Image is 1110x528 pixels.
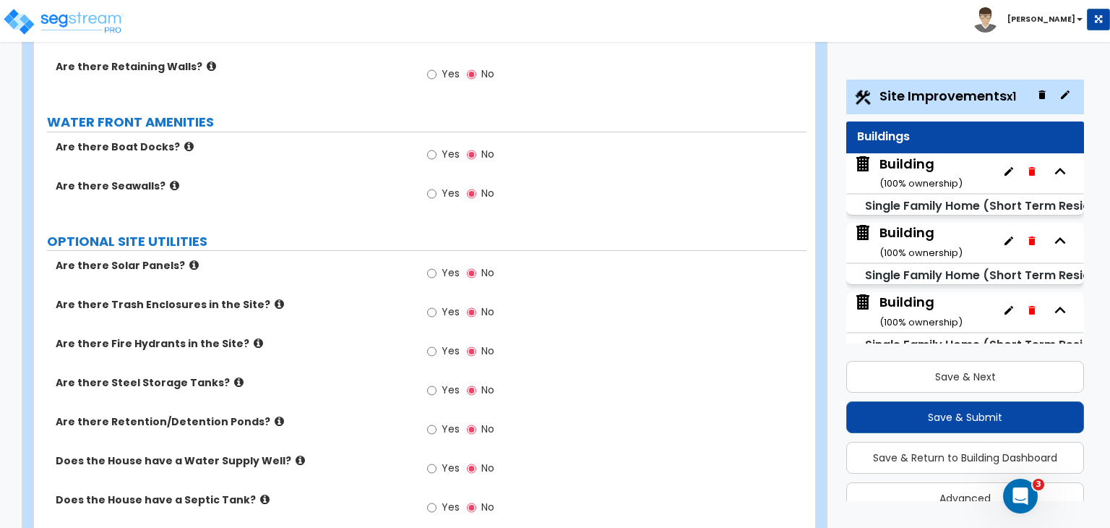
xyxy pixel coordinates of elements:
button: Save & Next [846,361,1084,393]
label: Are there Trash Enclosures in the Site? [56,297,409,312]
span: Yes [442,500,460,514]
span: Yes [442,305,460,319]
small: x1 [1007,89,1016,104]
label: Are there Fire Hydrants in the Site? [56,336,409,351]
div: Building [879,155,963,192]
img: building.svg [853,293,872,312]
i: click for more info! [207,61,216,72]
span: No [481,186,494,200]
i: click for more info! [296,455,305,466]
span: Yes [442,67,460,81]
input: No [467,147,476,163]
span: Yes [442,422,460,436]
img: Construction.png [853,88,872,107]
i: click for more info! [275,299,284,310]
button: Save & Submit [846,401,1084,433]
label: Are there Retention/Detention Ponds? [56,414,409,429]
input: No [467,461,476,477]
i: click for more info! [254,338,263,349]
button: Advanced [846,482,1084,514]
img: logo_pro_r.png [2,7,125,36]
label: Are there Solar Panels? [56,258,409,273]
div: Building [879,223,963,260]
i: click for more info! [275,416,284,427]
input: No [467,186,476,202]
input: No [467,500,476,516]
input: Yes [427,305,436,320]
img: building.svg [853,223,872,242]
div: Buildings [857,129,1073,145]
iframe: Intercom live chat [1003,479,1038,514]
input: Yes [427,461,436,477]
span: Yes [442,344,460,358]
i: click for more info! [184,141,194,152]
span: Yes [442,461,460,475]
span: No [481,422,494,436]
input: Yes [427,344,436,359]
span: Yes [442,383,460,397]
span: No [481,500,494,514]
i: click for more info! [170,180,179,191]
input: No [467,265,476,281]
input: Yes [427,265,436,281]
span: No [481,383,494,397]
span: Site Improvements [879,87,1016,105]
span: Yes [442,147,460,161]
input: No [467,344,476,359]
img: building.svg [853,155,872,174]
label: Does the House have a Septic Tank? [56,493,409,507]
b: [PERSON_NAME] [1007,14,1075,25]
span: 3 [1033,479,1044,490]
i: click for more info! [234,377,244,388]
input: Yes [427,147,436,163]
small: ( 100 % ownership) [879,176,963,190]
label: Does the House have a Water Supply Well? [56,454,409,468]
small: ( 100 % ownership) [879,315,963,329]
label: Are there Seawalls? [56,179,409,193]
i: click for more info! [189,260,199,271]
input: Yes [427,67,436,82]
span: No [481,265,494,280]
span: Building [853,155,963,192]
label: Are there Boat Docks? [56,140,409,154]
label: OPTIONAL SITE UTILITIES [47,232,806,251]
input: No [467,305,476,320]
label: Are there Steel Storage Tanks? [56,375,409,390]
input: Yes [427,186,436,202]
span: No [481,147,494,161]
span: Yes [442,186,460,200]
label: WATER FRONT AMENITIES [47,113,806,132]
label: Are there Retaining Walls? [56,59,409,74]
small: ( 100 % ownership) [879,246,963,260]
input: Yes [427,500,436,516]
input: Yes [427,383,436,399]
span: No [481,67,494,81]
img: avatar.png [973,7,998,33]
input: No [467,422,476,438]
input: Yes [427,422,436,438]
input: No [467,67,476,82]
div: Building [879,293,963,330]
span: No [481,344,494,358]
input: No [467,383,476,399]
span: Yes [442,265,460,280]
i: click for more info! [260,494,270,505]
button: Save & Return to Building Dashboard [846,442,1084,474]
span: No [481,461,494,475]
span: Building [853,293,963,330]
span: Building [853,223,963,260]
span: No [481,305,494,319]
